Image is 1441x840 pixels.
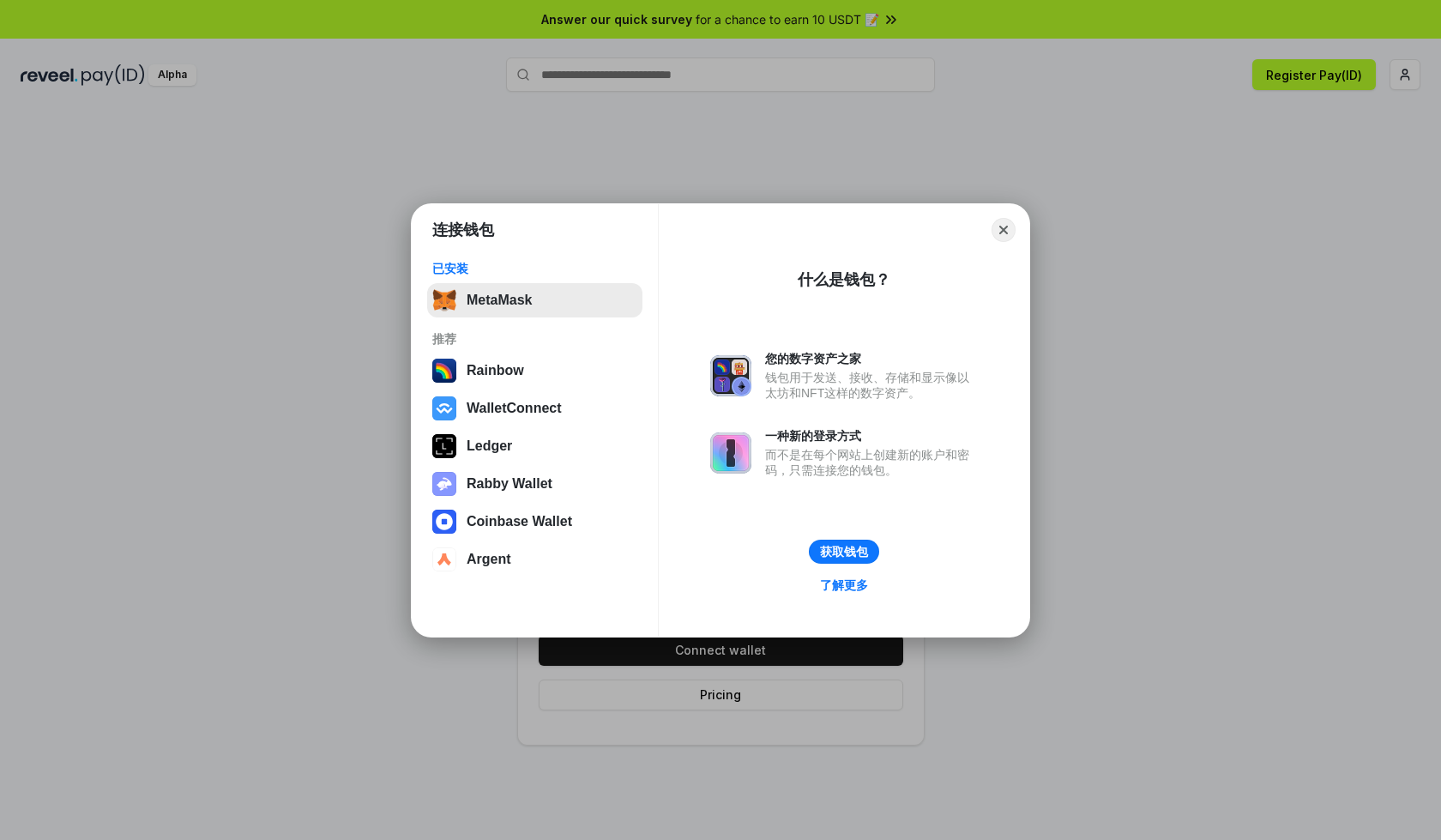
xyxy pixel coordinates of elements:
[432,510,456,534] img: svg+xml,%3Csvg%20width%3D%2228%22%20height%3D%2228%22%20viewBox%3D%220%200%2028%2028%22%20fill%3D...
[710,355,751,396] img: svg+xml,%3Csvg%20xmlns%3D%22http%3A%2F%2Fwww.w3.org%2F2000%2Fsvg%22%20fill%3D%22none%22%20viewBox...
[427,542,642,577] button: Argent
[432,288,456,312] img: svg+xml,%3Csvg%20fill%3D%22none%22%20height%3D%2233%22%20viewBox%3D%220%200%2035%2033%22%20width%...
[427,505,642,539] button: Coinbase Wallet
[467,514,572,529] div: Coinbase Wallet
[467,401,562,416] div: WalletConnect
[765,447,978,478] div: 而不是在每个网站上创建新的账户和密码，只需连接您的钱包。
[427,354,642,388] button: Rainbow
[467,363,524,378] div: Rainbow
[432,472,456,496] img: svg+xml,%3Csvg%20xmlns%3D%22http%3A%2F%2Fwww.w3.org%2F2000%2Fsvg%22%20fill%3D%22none%22%20viewBox...
[432,359,456,383] img: svg+xml,%3Csvg%20width%3D%22120%22%20height%3D%22120%22%20viewBox%3D%220%200%20120%20120%22%20fil...
[992,218,1016,242] button: Close
[432,261,637,276] div: 已安装
[467,293,532,308] div: MetaMask
[765,351,978,366] div: 您的数字资产之家
[427,391,642,426] button: WalletConnect
[427,467,642,501] button: Rabby Wallet
[467,476,552,492] div: Rabby Wallet
[765,428,978,444] div: 一种新的登录方式
[809,540,879,564] button: 获取钱包
[820,544,868,559] div: 获取钱包
[810,574,878,596] a: 了解更多
[820,577,868,593] div: 了解更多
[710,432,751,474] img: svg+xml,%3Csvg%20xmlns%3D%22http%3A%2F%2Fwww.w3.org%2F2000%2Fsvg%22%20fill%3D%22none%22%20viewBox...
[432,220,494,240] h1: 连接钱包
[467,552,511,567] div: Argent
[765,370,978,401] div: 钱包用于发送、接收、存储和显示像以太坊和NFT这样的数字资产。
[432,434,456,458] img: svg+xml,%3Csvg%20xmlns%3D%22http%3A%2F%2Fwww.w3.org%2F2000%2Fsvg%22%20width%3D%2228%22%20height%3...
[432,331,637,347] div: 推荐
[467,438,512,454] div: Ledger
[432,396,456,420] img: svg+xml,%3Csvg%20width%3D%2228%22%20height%3D%2228%22%20viewBox%3D%220%200%2028%2028%22%20fill%3D...
[427,283,642,317] button: MetaMask
[798,269,890,290] div: 什么是钱包？
[432,547,456,571] img: svg+xml,%3Csvg%20width%3D%2228%22%20height%3D%2228%22%20viewBox%3D%220%200%2028%2028%22%20fill%3D...
[427,429,642,463] button: Ledger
